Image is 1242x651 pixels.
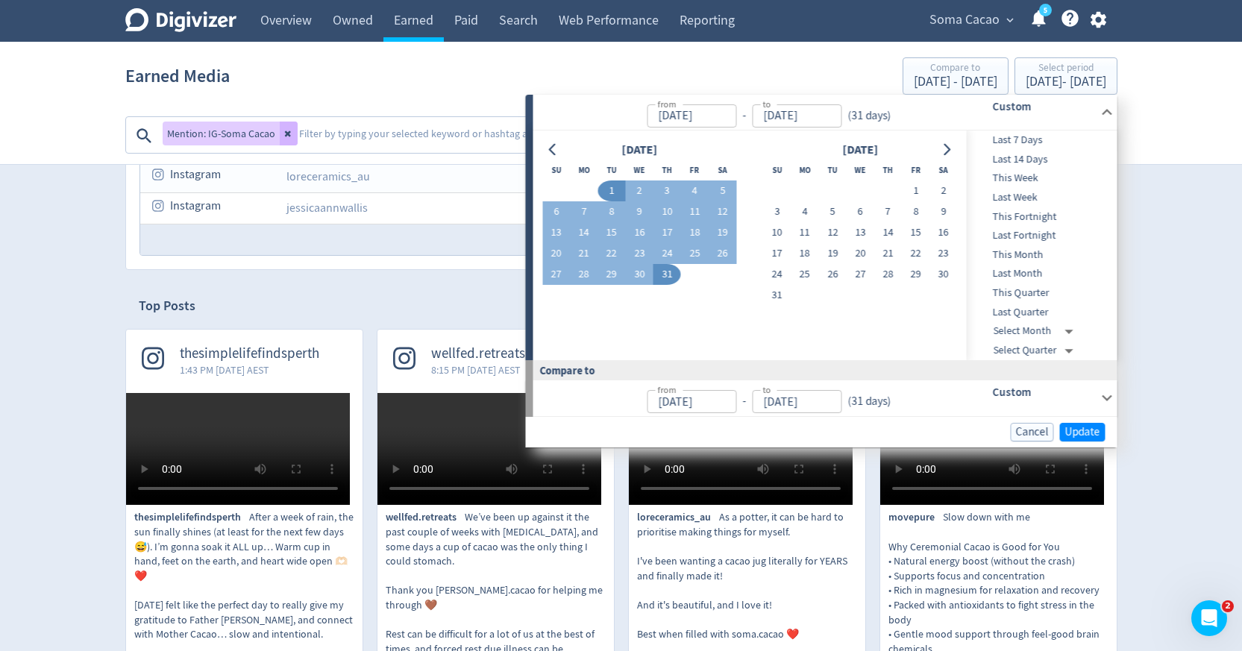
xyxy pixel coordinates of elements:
button: Cancel [1011,423,1054,441]
button: 28 [570,264,598,285]
div: Compare to [526,360,1117,380]
label: to [762,98,771,110]
button: 16 [929,222,957,243]
a: loreceramics_au [286,169,370,184]
h6: Custom [992,383,1094,401]
span: This Month [967,247,1114,263]
button: 19 [819,243,847,264]
button: 30 [929,264,957,285]
svg: instagram [152,168,166,181]
div: This Month [967,245,1114,265]
label: from [657,383,676,396]
span: 1:43 PM [DATE] AEST [180,362,319,377]
div: ( 31 days ) [841,393,891,410]
div: Select Month [994,321,1079,341]
button: 14 [570,222,598,243]
button: 3 [653,180,681,201]
th: Saturday [709,160,736,180]
button: 13 [847,222,874,243]
button: 13 [542,222,570,243]
th: Wednesday [847,160,874,180]
span: thesimplelifefindsperth [134,510,249,525]
button: Soma Cacao [924,8,1017,32]
button: 20 [542,243,570,264]
button: 2 [929,180,957,201]
button: 16 [626,222,653,243]
th: Saturday [929,160,957,180]
button: 8 [902,201,929,222]
span: movepure [888,510,943,525]
button: 18 [791,243,818,264]
svg: instagram [152,199,166,213]
span: 2 [1222,600,1234,612]
button: Update [1060,423,1105,441]
button: 5 [709,180,736,201]
th: Monday [570,160,598,180]
span: Last Week [967,189,1114,206]
button: 27 [542,264,570,285]
button: 4 [681,180,709,201]
span: This Fortnight [967,209,1114,225]
button: 10 [653,201,681,222]
span: This Week [967,170,1114,186]
div: This Quarter [967,283,1114,303]
button: 7 [874,201,902,222]
button: 23 [626,243,653,264]
button: 5 [819,201,847,222]
a: jessicaannwallis [286,201,368,216]
span: Update [1065,427,1100,438]
span: 8:15 PM [DATE] AEST [431,362,525,377]
label: to [762,383,771,396]
div: [DATE] - [DATE] [1026,75,1106,89]
button: 26 [819,264,847,285]
button: 25 [791,264,818,285]
span: Last 7 Days [967,132,1114,148]
th: Tuesday [819,160,847,180]
span: Last Fortnight [967,227,1114,244]
th: Friday [681,160,709,180]
th: Thursday [653,160,681,180]
button: 1 [902,180,929,201]
div: Last Month [967,264,1114,283]
button: 15 [598,222,625,243]
th: Wednesday [626,160,653,180]
div: Last Fortnight [967,226,1114,245]
button: 1 [598,180,625,201]
div: Select period [1026,63,1106,75]
th: Tuesday [598,160,625,180]
button: 12 [819,222,847,243]
div: - [736,393,752,410]
button: 27 [847,264,874,285]
div: This Fortnight [967,207,1114,227]
span: wellfed.retreats [386,510,465,525]
span: loreceramics_au [637,510,719,525]
label: from [657,98,676,110]
div: Compare to [914,63,997,75]
button: 4 [791,201,818,222]
button: 15 [902,222,929,243]
button: 14 [874,222,902,243]
div: ( 31 days ) [841,107,897,125]
div: This Week [967,169,1114,188]
span: wellfed.retreats [431,345,525,362]
button: 2 [626,180,653,201]
button: 17 [653,222,681,243]
h1: Earned Media [125,52,230,100]
div: Last 14 Days [967,150,1114,169]
th: Friday [902,160,929,180]
button: 23 [929,243,957,264]
button: 31 [763,285,791,306]
th: Monday [791,160,818,180]
button: 24 [653,243,681,264]
button: 31 [653,264,681,285]
button: 3 [763,201,791,222]
th: Sunday [542,160,570,180]
button: 29 [598,264,625,285]
button: 11 [681,201,709,222]
span: expand_more [1003,13,1017,27]
div: from-to(31 days)Custom [533,95,1117,130]
button: 10 [763,222,791,243]
div: Last 7 Days [967,130,1114,150]
button: 8 [598,201,625,222]
button: 28 [874,264,902,285]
